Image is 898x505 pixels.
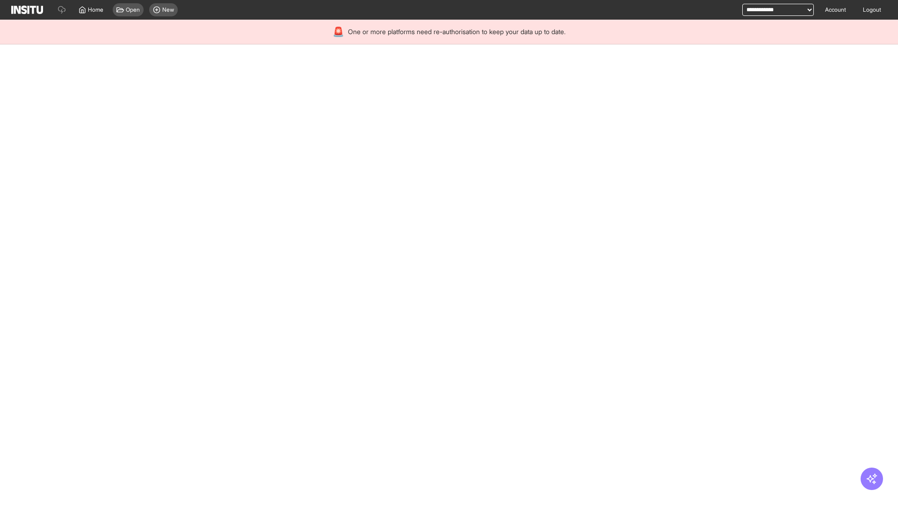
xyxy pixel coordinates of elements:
[11,6,43,14] img: Logo
[333,25,344,38] div: 🚨
[348,27,565,36] span: One or more platforms need re-authorisation to keep your data up to date.
[126,6,140,14] span: Open
[88,6,103,14] span: Home
[162,6,174,14] span: New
